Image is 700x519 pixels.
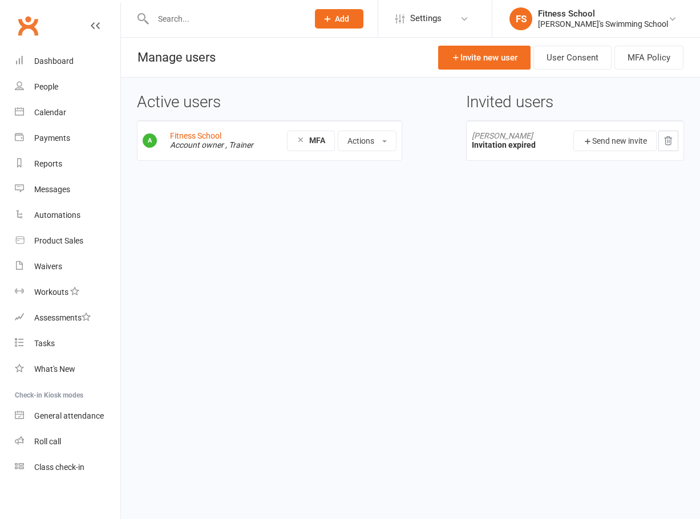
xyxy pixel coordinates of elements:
[538,9,668,19] div: Fitness School
[137,94,402,111] h3: Active users
[34,82,58,91] div: People
[438,46,531,70] a: Invite new user
[466,94,684,111] h3: Invited users
[34,287,68,297] div: Workouts
[15,125,120,151] a: Payments
[538,19,668,29] div: [PERSON_NAME]'s Swimming School
[34,133,70,143] div: Payments
[15,279,120,305] a: Workouts
[573,131,657,151] button: Send new invite
[15,305,120,331] a: Assessments
[34,262,62,271] div: Waivers
[410,6,442,31] span: Settings
[34,56,74,66] div: Dashboard
[15,403,120,429] a: General attendance kiosk mode
[15,48,120,74] a: Dashboard
[15,202,120,228] a: Automations
[15,100,120,125] a: Calendar
[34,411,104,420] div: General attendance
[170,140,224,149] em: Account owner
[309,136,325,145] strong: MFA
[509,7,532,30] div: FS
[14,11,42,40] a: Clubworx
[315,9,363,29] button: Add
[338,131,396,151] button: Actions
[34,236,83,245] div: Product Sales
[34,185,70,194] div: Messages
[170,131,221,140] a: Fitness School
[34,339,55,348] div: Tasks
[225,140,253,149] em: , Trainer
[15,228,120,254] a: Product Sales
[472,140,536,149] strong: Invitation expired
[533,46,612,70] a: User Consent
[15,177,120,202] a: Messages
[34,108,66,117] div: Calendar
[614,46,683,70] button: MFA Policy
[472,131,533,140] span: [PERSON_NAME]
[15,74,120,100] a: People
[335,14,349,23] span: Add
[34,313,91,322] div: Assessments
[34,364,75,374] div: What's New
[15,356,120,382] a: What's New
[15,151,120,177] a: Reports
[15,254,120,279] a: Waivers
[34,210,80,220] div: Automations
[34,463,84,472] div: Class check-in
[121,38,216,77] h1: Manage users
[149,11,300,27] input: Search...
[34,159,62,168] div: Reports
[15,429,120,455] a: Roll call
[15,331,120,356] a: Tasks
[34,437,61,446] div: Roll call
[15,455,120,480] a: Class kiosk mode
